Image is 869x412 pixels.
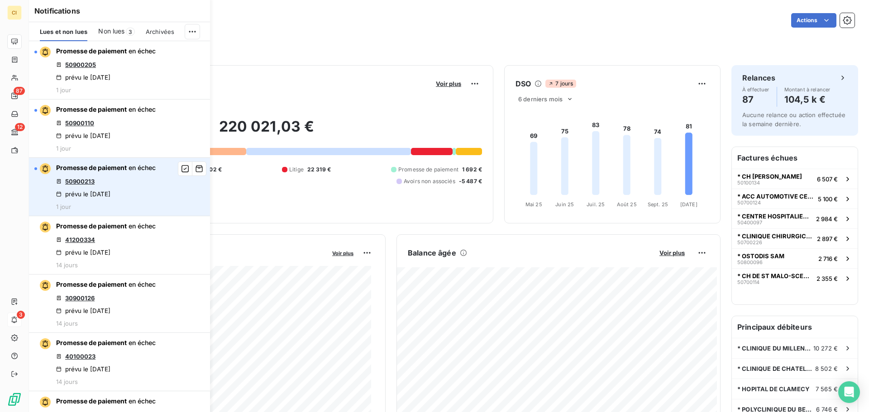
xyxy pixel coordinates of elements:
span: 3 [126,28,135,36]
span: 50100134 [737,180,760,185]
button: * CLINIQUE CHIRURGICALE VIA DOMITIA507002262 897 € [732,228,858,248]
span: 6 507 € [817,175,838,183]
h6: Balance âgée [408,247,456,258]
span: 87 [14,87,25,95]
button: * CH [PERSON_NAME]501001346 507 € [732,169,858,189]
span: 10 272 € [813,345,838,352]
span: 2 716 € [818,255,838,262]
div: Open Intercom Messenger [838,381,860,403]
tspan: Août 25 [617,201,637,208]
span: 3 [17,311,25,319]
tspan: Sept. 25 [648,201,668,208]
span: -5 487 € [459,177,482,185]
span: 2 984 € [816,215,838,223]
span: en échec [129,47,156,55]
div: prévu le [DATE] [56,307,110,314]
span: 8 502 € [815,365,838,372]
span: en échec [129,164,156,171]
button: Promesse de paiement en échec50900213prévu le [DATE]1 jour [29,158,210,216]
button: Voir plus [329,249,356,257]
span: Litige [289,166,304,174]
tspan: Juin 25 [555,201,574,208]
span: 22 319 € [307,166,331,174]
span: Avoirs non associés [404,177,455,185]
span: en échec [129,222,156,230]
span: Archivées [146,28,174,35]
span: 50700226 [737,240,762,245]
span: 50700124 [737,200,761,205]
button: Promesse de paiement en échec40100023prévu le [DATE]14 jours [29,333,210,391]
h6: Factures échues [732,147,858,169]
a: 41200334 [65,236,95,243]
h6: Principaux débiteurs [732,316,858,338]
span: en échec [129,397,156,405]
span: * CH [PERSON_NAME] [737,173,802,180]
span: Promesse de paiement [56,339,127,346]
div: prévu le [DATE] [56,190,110,198]
tspan: Mai 25 [525,201,542,208]
span: Promesse de paiement [56,280,127,288]
span: 7 jours [545,80,576,88]
div: prévu le [DATE] [56,249,110,256]
span: 50400097 [737,220,762,225]
span: * OSTODIS SAM [737,252,784,260]
span: 1 jour [56,86,71,94]
span: * CLINIQUE CHIRURGICALE VIA DOMITIA [737,232,813,240]
h6: Relances [742,72,775,83]
button: * OSTODIS SAM508000962 716 € [732,248,858,268]
button: Promesse de paiement en échec30900126prévu le [DATE]14 jours [29,275,210,333]
button: * CH DE ST MALO-SCES ECO.507001142 355 € [732,268,858,288]
span: Promesse de paiement [56,222,127,230]
span: 12 [15,123,25,131]
button: Promesse de paiement en échec50900110prévu le [DATE]1 jour [29,99,210,158]
span: 50800096 [737,260,763,265]
span: 14 jours [56,378,78,385]
h2: 220 021,03 € [51,118,482,145]
button: * CENTRE HOSPITALIER [GEOGRAPHIC_DATA]504000972 984 € [732,208,858,228]
button: * ACC AUTOMOTIVE CELLS COMPANY507001245 100 € [732,189,858,208]
span: en échec [129,339,156,346]
a: 50900213 [65,178,95,185]
span: 7 565 € [816,385,838,393]
tspan: [DATE] [680,201,697,208]
div: prévu le [DATE] [56,132,110,139]
button: Promesse de paiement en échec41200334prévu le [DATE]14 jours [29,216,210,275]
div: prévu le [DATE] [56,74,110,81]
span: Aucune relance ou action effectuée la semaine dernière. [742,111,845,128]
h6: DSO [516,78,531,89]
span: À effectuer [742,87,769,92]
button: Promesse de paiement en échec50900205prévu le [DATE]1 jour [29,41,210,99]
span: en échec [129,105,156,113]
span: * CENTRE HOSPITALIER [GEOGRAPHIC_DATA] [737,213,812,220]
span: Voir plus [659,249,685,256]
span: Promesse de paiement [56,47,127,55]
img: Logo LeanPay [7,392,22,407]
span: 5 100 € [818,195,838,203]
span: Voir plus [436,80,461,87]
span: 14 jours [56,320,78,327]
button: Actions [791,13,836,28]
span: 1 jour [56,145,71,152]
span: Promesse de paiement [398,166,458,174]
span: Non lues [98,27,124,36]
span: 1 692 € [462,166,482,174]
span: 1 jour [56,203,71,210]
span: 2 897 € [817,235,838,242]
span: * CH DE ST MALO-SCES ECO. [737,272,813,279]
h4: 104,5 k € [784,92,831,107]
h6: Notifications [34,5,205,16]
span: Promesse de paiement [56,397,127,405]
a: 50900110 [65,119,94,127]
a: 50900205 [65,61,96,68]
tspan: Juil. 25 [587,201,605,208]
span: Montant à relancer [784,87,831,92]
a: 30900126 [65,294,95,302]
span: 14 jours [56,261,78,269]
span: * CLINIQUE DE CHATELLERAULT [737,365,815,372]
span: * ACC AUTOMOTIVE CELLS COMPANY [737,193,814,200]
button: Voir plus [657,249,688,257]
a: 40100023 [65,353,95,360]
span: en échec [129,280,156,288]
span: Lues et non lues [40,28,87,35]
h4: 87 [742,92,769,107]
